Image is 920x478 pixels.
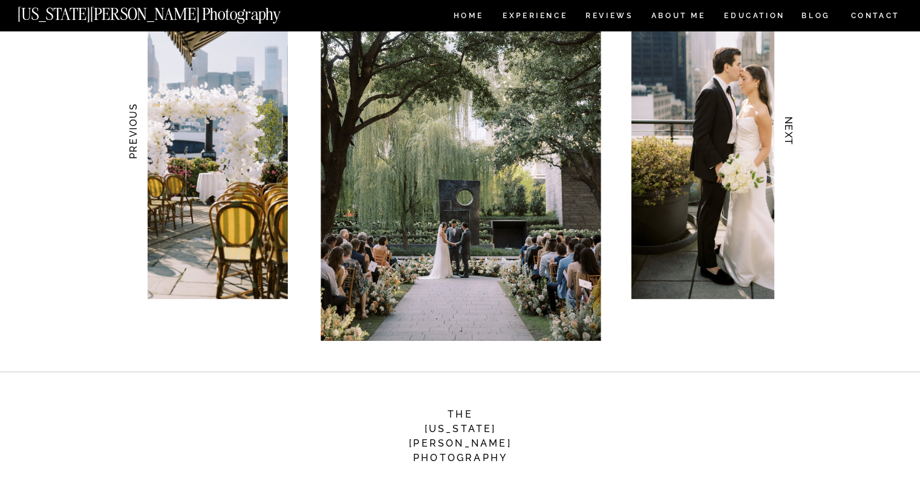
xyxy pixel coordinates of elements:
a: BLOG [801,12,830,22]
a: Experience [503,12,566,22]
h3: NEXT [782,93,795,169]
a: CONTACT [850,9,900,22]
h3: PREVIOUS [126,93,139,169]
a: [US_STATE][PERSON_NAME] Photography [18,6,321,16]
h2: THE [US_STATE][PERSON_NAME] PHOTOGRAPHY [401,407,520,464]
a: REVIEWS [586,12,631,22]
a: EDUCATION [723,12,786,22]
a: HOME [451,12,486,22]
a: ABOUT ME [651,12,706,22]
